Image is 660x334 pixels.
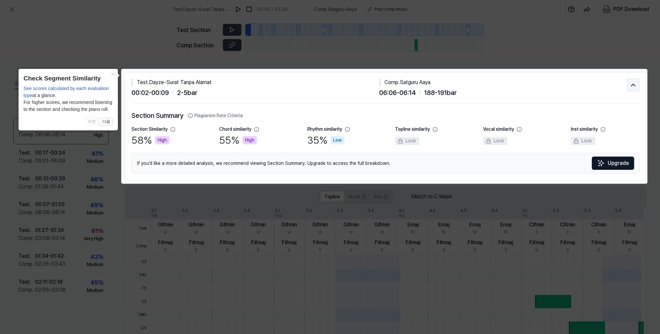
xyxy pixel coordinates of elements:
[571,137,595,145] div: Lock
[597,159,605,167] img: Sparkles
[395,126,430,133] div: Topline similarity
[379,78,627,86] div: Comp . Satguru Aaya
[307,133,344,148] div: 35 %
[24,85,113,113] div: at a glance. For higher scores, we recommend listening to the section and checking the piano roll.
[242,136,257,144] div: High
[131,126,168,133] div: Section Similarity
[131,88,169,98] span: 00:02 - 00:09
[219,126,251,133] div: Chord similarity
[131,78,379,86] div: Test . Dayze-Surat Tanpa Alamat
[100,118,113,126] button: 다음
[395,137,419,145] div: Lock
[219,133,257,148] div: 55 %
[131,111,640,120] h2: Section Summary
[177,88,197,98] span: 2 - 5 bar
[330,136,344,144] div: Low
[24,86,109,98] span: See scores calculated by each evaluation type
[571,126,598,133] div: Inst similarity
[379,88,416,98] span: 06:06 - 06:14
[483,126,514,133] div: Vocal similarity
[188,112,243,119] button: Plagiarism Rate Criteria
[424,88,457,98] span: 188 - 191 bar
[131,153,640,173] div: If you’d like a more detailed analysis, we recommend viewing Section Summary. Upgrade to access t...
[592,157,634,170] button: Upgrade
[131,133,170,148] div: 58 %
[155,136,170,144] div: High
[307,126,342,133] div: Rhythm similarity
[483,137,507,145] div: Lock
[24,74,113,83] header: Check Segment Similarity
[592,157,634,170] a: SparklesUpgrade
[107,69,118,78] button: Close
